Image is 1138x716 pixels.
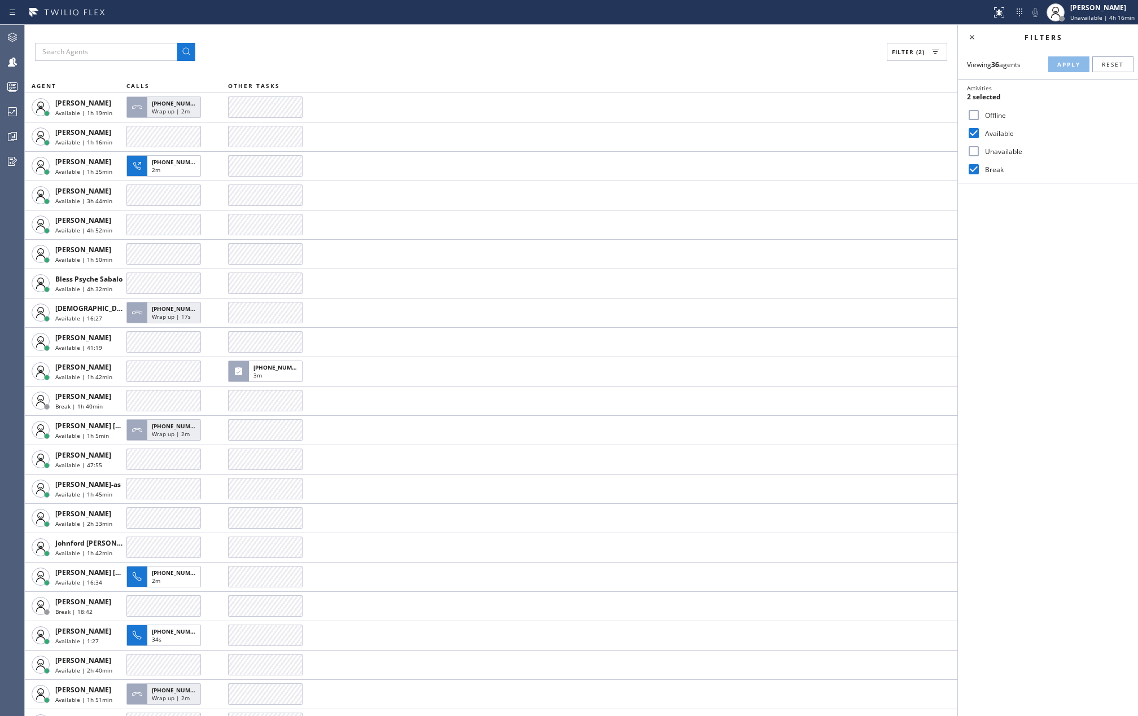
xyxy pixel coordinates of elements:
span: Available | 16:27 [55,314,102,322]
span: [PERSON_NAME] [PERSON_NAME] Dahil [55,568,189,577]
span: Viewing agents [967,60,1021,69]
span: Available | 3h 44min [55,197,112,205]
span: Johnford [PERSON_NAME] [55,538,142,548]
span: Available | 1h 42min [55,549,112,557]
label: Unavailable [981,147,1129,156]
span: Available | 41:19 [55,344,102,352]
span: [PERSON_NAME] [55,245,111,254]
span: [PHONE_NUMBER] [152,99,203,107]
span: [PERSON_NAME] [55,186,111,196]
span: [PERSON_NAME] [55,157,111,166]
button: [PHONE_NUMBER]Wrap up | 2m [126,93,204,121]
button: [PHONE_NUMBER]Wrap up | 2m [126,680,204,708]
span: 2m [152,166,160,174]
button: [PHONE_NUMBER]34s [126,621,204,649]
button: [PHONE_NUMBER]Wrap up | 17s [126,298,204,327]
span: Wrap up | 17s [152,313,191,320]
span: Available | 4h 52min [55,226,112,234]
button: [PHONE_NUMBER]2m [126,152,204,180]
span: [PERSON_NAME] [55,626,111,636]
button: [PHONE_NUMBER]3m [228,357,306,385]
label: Break [981,165,1129,174]
span: AGENT [32,82,56,90]
span: [PHONE_NUMBER] [152,158,203,166]
span: Available | 16:34 [55,578,102,586]
span: [PERSON_NAME] [PERSON_NAME] [55,421,169,431]
button: Filter (2) [887,43,947,61]
button: [PHONE_NUMBER]Wrap up | 2m [126,416,204,444]
span: Wrap up | 2m [152,430,190,438]
span: 34s [152,635,161,643]
span: Wrap up | 2m [152,107,190,115]
span: Bless Psyche Sabalo [55,274,122,284]
span: Available | 1h 35min [55,168,112,175]
label: Available [981,129,1129,138]
span: Available | 1:27 [55,637,99,645]
span: Filter (2) [892,48,925,56]
span: Unavailable | 4h 16min [1070,14,1135,21]
span: [PHONE_NUMBER] [152,422,203,430]
span: 3m [253,371,262,379]
span: [PERSON_NAME] [55,597,111,607]
span: Reset [1102,60,1124,68]
span: [PHONE_NUMBER] [152,569,203,577]
span: [PERSON_NAME] [55,98,111,108]
span: Available | 1h 50min [55,256,112,263]
label: Offline [981,111,1129,120]
span: [PERSON_NAME] [55,656,111,665]
span: 2 selected [967,92,1001,102]
span: Available | 1h 5min [55,432,109,440]
span: [PERSON_NAME] [55,216,111,225]
span: Available | 4h 32min [55,285,112,293]
span: Available | 47:55 [55,461,102,469]
span: [PHONE_NUMBER] [152,305,203,313]
button: Reset [1092,56,1133,72]
span: [PERSON_NAME] [55,450,111,460]
span: CALLS [126,82,150,90]
span: Break | 1h 40min [55,402,103,410]
span: 2m [152,577,160,585]
div: [PERSON_NAME] [1070,3,1135,12]
strong: 36 [991,60,999,69]
span: Available | 1h 42min [55,373,112,381]
span: Apply [1057,60,1080,68]
button: Apply [1048,56,1089,72]
span: [PERSON_NAME] [55,509,111,519]
span: [PERSON_NAME]-as [55,480,121,489]
input: Search Agents [35,43,177,61]
span: Available | 1h 51min [55,696,112,704]
span: [PHONE_NUMBER] [152,686,203,694]
span: [PERSON_NAME] [55,362,111,372]
span: Available | 1h 16min [55,138,112,146]
button: Mute [1027,5,1043,20]
span: [PERSON_NAME] [55,685,111,695]
span: Break | 18:42 [55,608,93,616]
span: [PERSON_NAME] [55,128,111,137]
span: OTHER TASKS [228,82,280,90]
span: [PHONE_NUMBER] [253,363,305,371]
span: Available | 1h 45min [55,490,112,498]
span: [PHONE_NUMBER] [152,627,203,635]
span: [DEMOGRAPHIC_DATA][PERSON_NAME] [55,304,188,313]
span: [PERSON_NAME] [55,333,111,342]
span: [PERSON_NAME] [55,392,111,401]
span: Available | 2h 33min [55,520,112,528]
span: Wrap up | 2m [152,694,190,702]
span: Filters [1025,33,1063,42]
div: Activities [967,84,1129,92]
button: [PHONE_NUMBER]2m [126,563,204,591]
span: Available | 2h 40min [55,666,112,674]
span: Available | 1h 19min [55,109,112,117]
